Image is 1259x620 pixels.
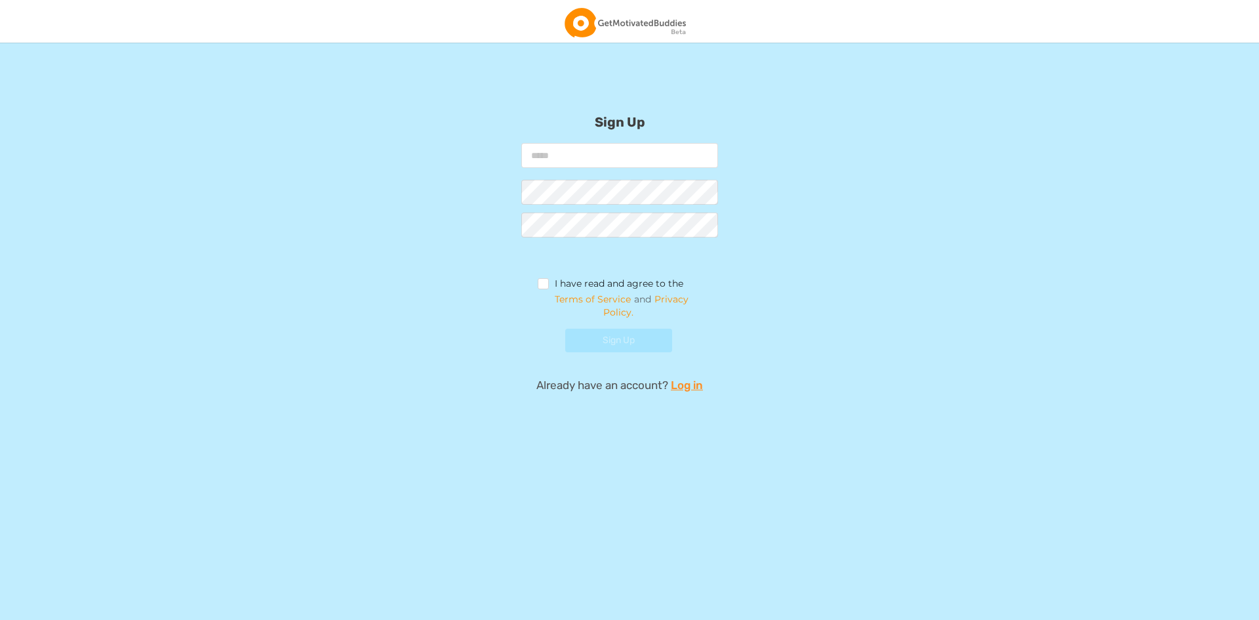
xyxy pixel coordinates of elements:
span: and [538,293,702,319]
a: Log in [671,377,703,393]
a: Terms of Service [555,293,631,305]
p: Already have an account? [357,377,882,393]
h2: Sign Up [357,81,882,130]
label: I have read and agree to the [538,278,683,293]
